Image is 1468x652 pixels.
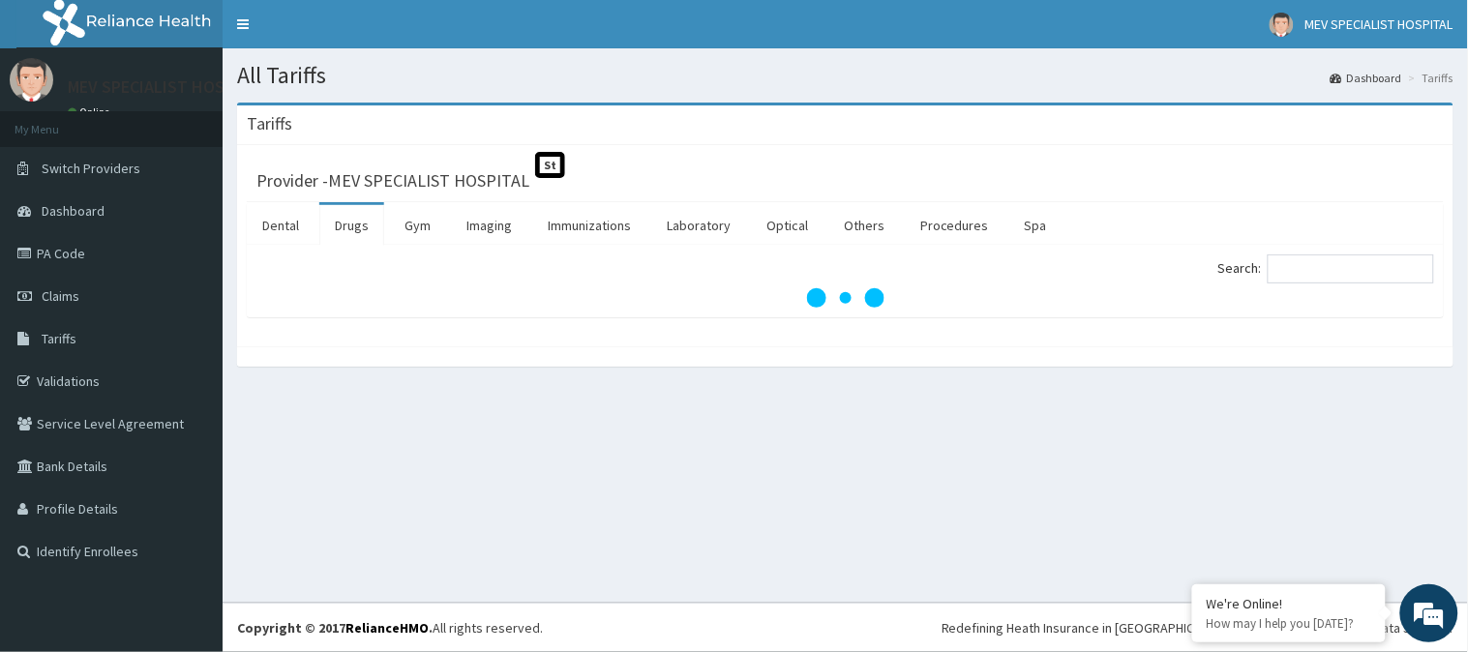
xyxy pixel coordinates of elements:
a: Laboratory [651,205,746,246]
span: Claims [42,287,79,305]
div: We're Online! [1207,595,1371,612]
h3: Provider - MEV SPECIALIST HOSPITAL [256,172,529,190]
a: Gym [389,205,446,246]
span: We're online! [112,200,267,396]
strong: Copyright © 2017 . [237,619,433,637]
h3: Tariffs [247,115,292,133]
input: Search: [1268,254,1434,283]
img: d_794563401_company_1708531726252_794563401 [36,97,78,145]
img: User Image [1270,13,1294,37]
footer: All rights reserved. [223,603,1468,652]
span: Tariffs [42,330,76,347]
a: Procedures [905,205,1004,246]
span: MEV SPECIALIST HOSPITAL [1305,15,1453,33]
img: User Image [10,58,53,102]
div: Redefining Heath Insurance in [GEOGRAPHIC_DATA] using Telemedicine and Data Science! [942,618,1453,637]
div: Chat with us now [101,108,325,133]
a: Optical [751,205,824,246]
a: Imaging [451,205,527,246]
a: Immunizations [532,205,646,246]
a: Others [828,205,900,246]
span: Switch Providers [42,160,140,177]
p: MEV SPECIALIST HOSPITAL [68,78,267,96]
p: How may I help you today? [1207,615,1371,632]
a: Spa [1009,205,1063,246]
a: Dental [247,205,315,246]
span: Dashboard [42,202,105,220]
textarea: Type your message and hit 'Enter' [10,441,369,509]
svg: audio-loading [807,259,884,337]
label: Search: [1218,254,1434,283]
div: Minimize live chat window [317,10,364,56]
span: St [535,152,565,178]
li: Tariffs [1404,70,1453,86]
a: Online [68,105,114,119]
a: RelianceHMO [345,619,429,637]
h1: All Tariffs [237,63,1453,88]
a: Drugs [319,205,384,246]
a: Dashboard [1331,70,1402,86]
